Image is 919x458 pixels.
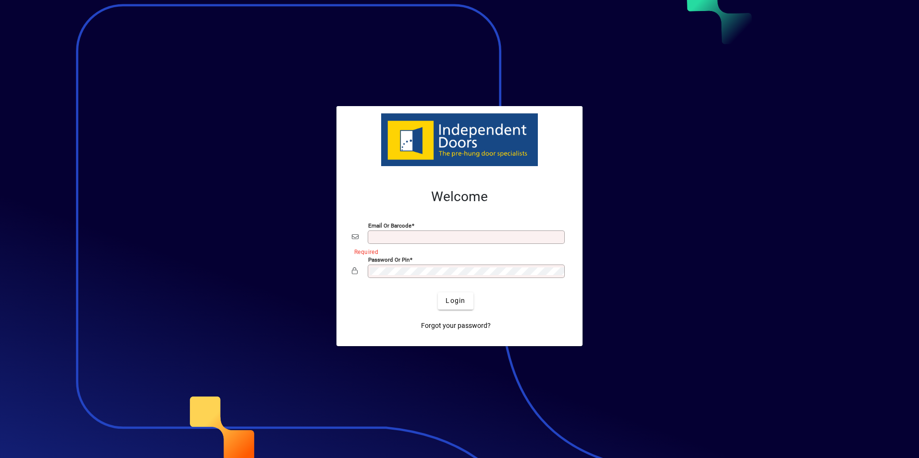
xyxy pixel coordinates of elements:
span: Forgot your password? [421,321,491,331]
mat-label: Password or Pin [368,256,410,263]
button: Login [438,292,473,310]
a: Forgot your password? [417,317,495,335]
mat-label: Email or Barcode [368,222,411,229]
mat-error: Required [354,246,559,256]
h2: Welcome [352,189,567,205]
span: Login [446,296,465,306]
